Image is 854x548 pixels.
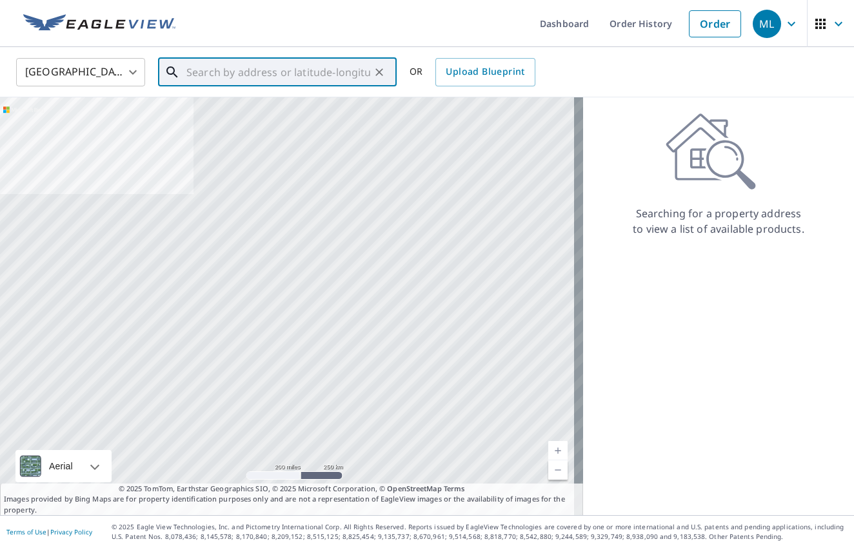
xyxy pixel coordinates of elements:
[435,58,535,86] a: Upload Blueprint
[446,64,524,80] span: Upload Blueprint
[753,10,781,38] div: ML
[16,54,145,90] div: [GEOGRAPHIC_DATA]
[23,14,175,34] img: EV Logo
[548,441,568,460] a: Current Level 5, Zoom In
[15,450,112,482] div: Aerial
[6,528,92,536] p: |
[370,63,388,81] button: Clear
[410,58,535,86] div: OR
[50,527,92,536] a: Privacy Policy
[632,206,805,237] p: Searching for a property address to view a list of available products.
[112,522,848,542] p: © 2025 Eagle View Technologies, Inc. and Pictometry International Corp. All Rights Reserved. Repo...
[186,54,370,90] input: Search by address or latitude-longitude
[45,450,77,482] div: Aerial
[6,527,46,536] a: Terms of Use
[119,484,465,494] span: © 2025 TomTom, Earthstar Geographics SIO, © 2025 Microsoft Corporation, ©
[689,10,741,37] a: Order
[444,484,465,493] a: Terms
[387,484,441,493] a: OpenStreetMap
[548,460,568,480] a: Current Level 5, Zoom Out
